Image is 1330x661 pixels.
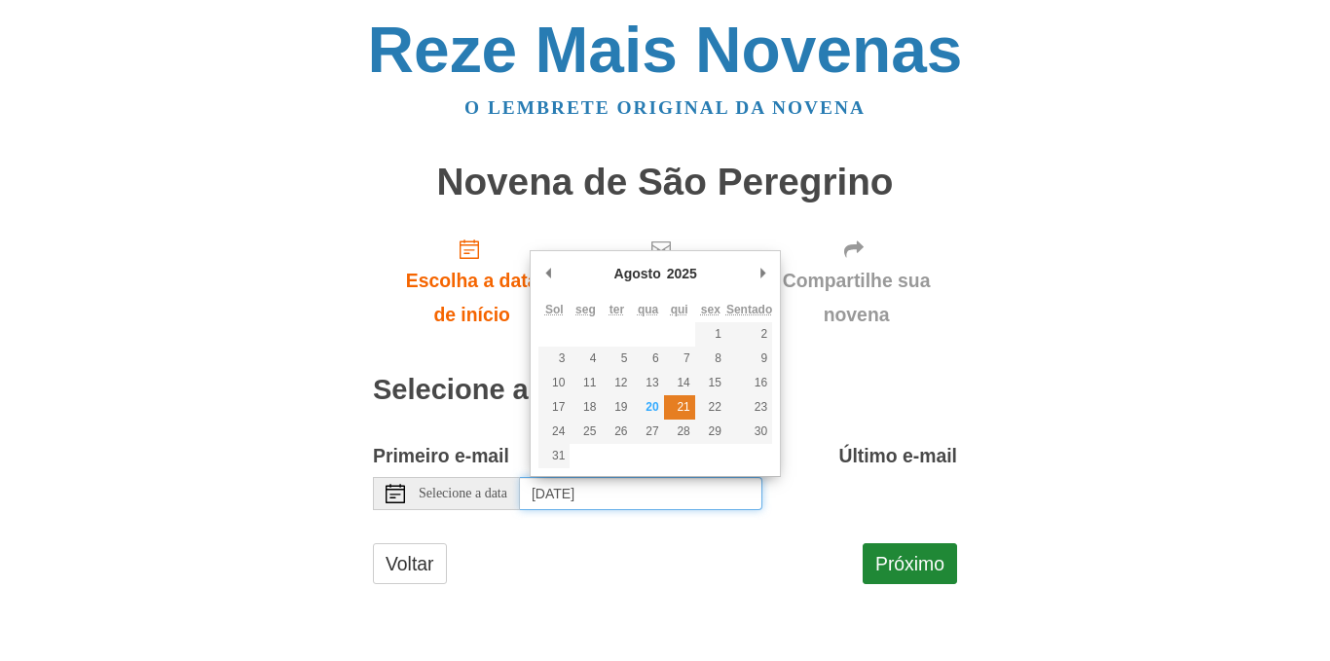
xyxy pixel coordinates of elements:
button: 9 [726,347,772,371]
button: 31 [538,444,570,468]
abbr: Terça-feira [610,303,624,316]
button: 11 [570,371,601,395]
button: 15 [695,371,726,395]
font: Novena de São Peregrino [436,161,893,202]
a: Compartilhe sua novena [756,222,957,341]
font: 16 [755,376,767,389]
font: 22 [709,400,721,414]
font: 15 [709,376,721,389]
abbr: Quarta-feira [638,303,658,316]
font: seg [575,303,596,316]
abbr: Sábado [726,303,772,316]
font: ter [610,303,624,316]
button: 13 [633,371,664,395]
a: Reze Mais Novenas [368,14,963,86]
button: 26 [601,420,632,444]
button: 18 [570,395,601,420]
font: 30 [755,424,767,438]
font: 14 [677,376,689,389]
font: 29 [709,424,721,438]
font: Selecione a data de início [373,374,717,405]
button: Próximo [863,543,957,584]
font: 23 [755,400,767,414]
font: 21 [677,400,689,414]
font: 5 [621,351,628,365]
button: 28 [664,420,695,444]
font: Voltar [386,553,434,574]
font: Sol [545,303,564,316]
a: Escolha a data de início [373,222,571,341]
font: Compartilhe sua novena [783,271,931,325]
button: 1 [695,322,726,347]
button: 22 [695,395,726,420]
button: 19 [601,395,632,420]
font: 4 [590,351,597,365]
button: 25 [570,420,601,444]
button: 6 [633,347,664,371]
font: 25 [583,424,596,438]
button: 7 [664,347,695,371]
font: 28 [677,424,689,438]
font: 12 [614,376,627,389]
button: 29 [695,420,726,444]
input: Use as setas do teclado para escolher uma data [520,477,762,510]
font: Sentado [726,303,772,316]
font: Próximo [875,553,944,574]
button: 8 [695,347,726,371]
font: 8 [715,351,721,365]
abbr: Domingo [545,303,564,316]
abbr: Sexta-feira [701,303,720,316]
button: 24 [538,420,570,444]
font: sex [701,303,720,316]
font: 19 [614,400,627,414]
font: 7 [683,351,690,365]
button: 16 [726,371,772,395]
font: 10 [552,376,565,389]
font: 18 [583,400,596,414]
font: Escolha a data de início [406,271,538,325]
abbr: Segunda-feira [575,303,596,316]
button: 2 [726,322,772,347]
button: 3 [538,347,570,371]
font: 1 [715,327,721,341]
font: Último e-mail [838,445,957,466]
a: O lembrete original da novena [464,97,866,118]
button: 23 [726,395,772,420]
font: qua [638,303,658,316]
button: 12 [601,371,632,395]
font: 24 [552,424,565,438]
font: qui [671,303,688,316]
font: 20 [646,400,658,414]
button: 27 [633,420,664,444]
button: 4 [570,347,601,371]
button: 5 [601,347,632,371]
font: 11 [583,376,596,389]
button: 14 [664,371,695,395]
font: 13 [646,376,658,389]
font: 2 [761,327,768,341]
font: 26 [614,424,627,438]
button: 20 [633,395,664,420]
abbr: Quinta-feira [671,303,688,316]
font: 17 [552,400,565,414]
button: 30 [726,420,772,444]
button: 10 [538,371,570,395]
font: 3 [559,351,566,365]
a: Convide seus amigos [571,222,756,341]
a: Voltar [373,543,447,584]
button: 17 [538,395,570,420]
font: Selecione a data [419,486,507,500]
font: 6 [652,351,659,365]
font: Primeiro e-mail [373,445,509,466]
font: 31 [552,449,565,462]
font: 9 [761,351,768,365]
button: 21 [664,395,695,420]
font: 27 [646,424,658,438]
